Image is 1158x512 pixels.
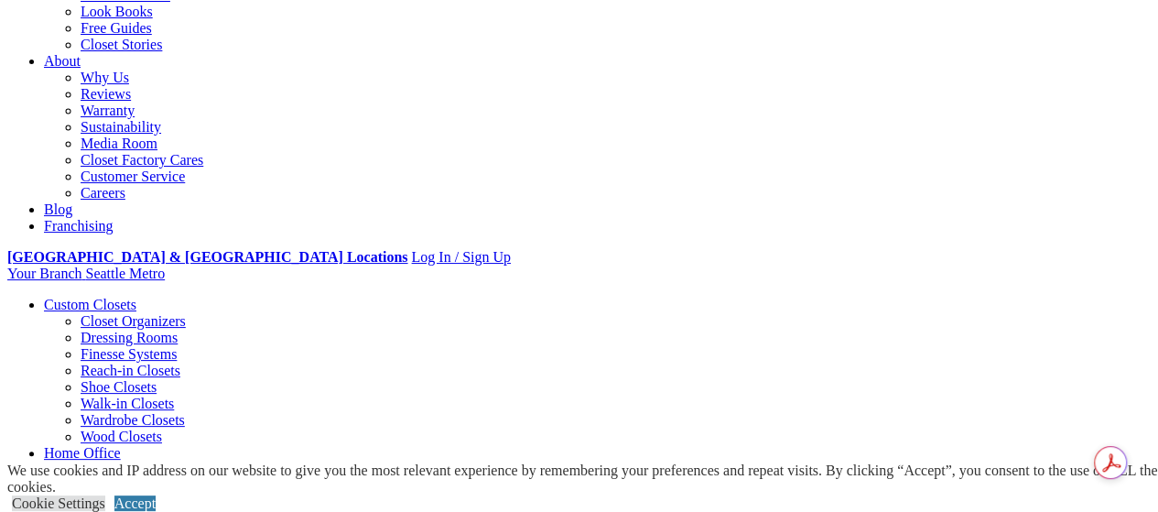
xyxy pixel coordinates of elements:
a: Dressing Rooms [81,330,178,345]
a: Closet Stories [81,37,162,52]
span: Your Branch [7,266,81,281]
a: Home Office [44,445,121,461]
a: Reach-in Closets [81,363,180,378]
a: Shoe Closets [81,379,157,395]
a: Finesse Systems [81,346,177,362]
a: Warranty [81,103,135,118]
a: Franchising [44,218,114,234]
a: Cookie Settings [12,496,105,511]
a: Customer Service [81,169,185,184]
a: [GEOGRAPHIC_DATA] & [GEOGRAPHIC_DATA] Locations [7,249,407,265]
a: Garage [44,462,86,477]
a: Your Branch Seattle Metro [7,266,165,281]
a: Careers [81,185,125,201]
a: Blog [44,202,72,217]
a: Closet Organizers [81,313,186,329]
a: Sustainability [81,119,161,135]
a: Closet Factory Cares [81,152,203,168]
a: Free Guides [81,20,152,36]
a: Media Room [81,136,157,151]
a: Wardrobe Closets [81,412,185,428]
span: Seattle Metro [85,266,165,281]
a: Walk-in Closets [81,396,174,411]
a: Reviews [81,86,131,102]
a: About [44,53,81,69]
a: Why Us [81,70,129,85]
a: Look Books [81,4,153,19]
a: Log In / Sign Up [411,249,510,265]
a: Accept [114,496,156,511]
a: Wood Closets [81,429,162,444]
a: Custom Closets [44,297,136,312]
div: We use cookies and IP address on our website to give you the most relevant experience by remember... [7,463,1158,496]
